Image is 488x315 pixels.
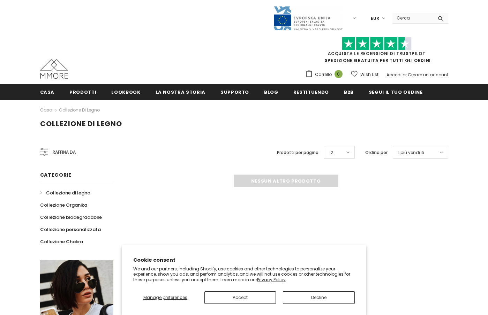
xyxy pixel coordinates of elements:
[398,149,424,156] span: I più venduti
[257,277,286,283] a: Privacy Policy
[365,149,388,156] label: Ordina per
[46,190,90,196] span: Collezione di legno
[40,238,83,245] span: Collezione Chakra
[40,106,52,114] a: Casa
[277,149,318,156] label: Prodotti per pagina
[369,84,422,100] a: Segui il tuo ordine
[264,89,278,95] span: Blog
[40,84,55,100] a: Casa
[220,89,249,95] span: supporto
[403,72,407,78] span: or
[69,89,96,95] span: Prodotti
[315,71,332,78] span: Carrello
[111,84,140,100] a: Lookbook
[328,51,426,56] a: Acquista le recensioni di TrustPilot
[40,59,68,79] img: Casi MMORE
[305,40,448,63] span: SPEDIZIONE GRATUITA PER TUTTI GLI ORDINI
[204,291,276,304] button: Accept
[264,84,278,100] a: Blog
[40,199,87,211] a: Collezione Organika
[143,294,187,300] span: Manage preferences
[40,223,101,236] a: Collezione personalizzata
[220,84,249,100] a: supporto
[408,72,448,78] a: Creare un account
[40,211,102,223] a: Collezione biodegradabile
[40,226,101,233] span: Collezione personalizzata
[344,89,354,95] span: B2B
[335,70,343,78] span: 0
[283,291,355,304] button: Decline
[273,6,343,31] img: Javni Razpis
[133,266,355,283] p: We and our partners, including Shopify, use cookies and other technologies to personalize your ex...
[360,71,378,78] span: Wish List
[351,68,378,80] a: Wish List
[305,69,346,80] a: Carrello 0
[40,89,55,95] span: Casa
[53,148,76,156] span: Raffina da
[392,13,433,23] input: Search Site
[40,119,122,129] span: Collezione di legno
[293,89,329,95] span: Restituendo
[69,84,96,100] a: Prodotti
[111,89,140,95] span: Lookbook
[40,214,102,221] span: Collezione biodegradabile
[156,89,205,95] span: La nostra storia
[40,171,72,178] span: Categorie
[133,256,355,264] h2: Cookie consent
[371,15,379,22] span: EUR
[133,291,197,304] button: Manage preferences
[40,236,83,248] a: Collezione Chakra
[386,72,401,78] a: Accedi
[59,107,100,113] a: Collezione di legno
[273,15,343,21] a: Javni Razpis
[40,202,87,208] span: Collezione Organika
[369,89,422,95] span: Segui il tuo ordine
[342,37,412,51] img: Fidati di Pilot Stars
[40,187,90,199] a: Collezione di legno
[293,84,329,100] a: Restituendo
[156,84,205,100] a: La nostra storia
[329,149,333,156] span: 12
[344,84,354,100] a: B2B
